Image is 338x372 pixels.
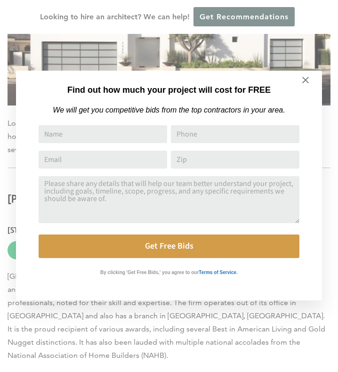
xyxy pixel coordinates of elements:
[39,176,299,223] textarea: Comment or Message
[171,151,299,169] input: Zip
[157,304,327,361] iframe: Drift Widget Chat Controller
[199,270,236,275] strong: Terms of Service
[39,235,299,258] button: Get Free Bids
[67,85,271,95] strong: Find out how much your project will cost for FREE
[53,106,285,114] em: We will get you competitive bids from the top contractors in your area.
[199,267,236,275] a: Terms of Service
[100,270,199,275] strong: By clicking 'Get Free Bids,' you agree to our
[39,151,167,169] input: Email Address
[289,64,322,97] button: Close
[171,125,299,143] input: Phone
[39,125,167,143] input: Name
[236,270,238,275] strong: .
